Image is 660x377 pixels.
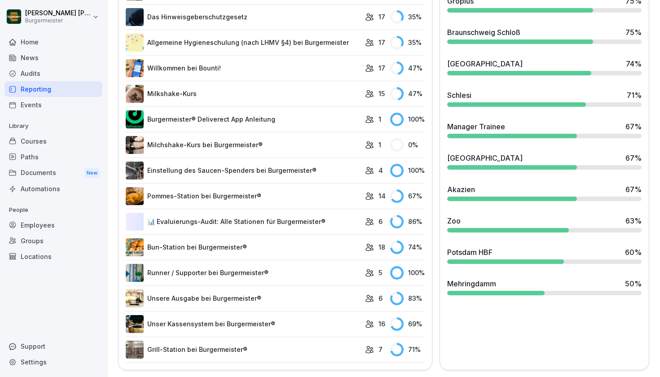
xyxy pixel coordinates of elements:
p: People [4,203,102,217]
div: 47 % [390,87,425,101]
a: Employees [4,217,102,233]
div: 67 % [625,121,642,132]
div: 69 % [390,317,425,331]
img: iocl1dpi51biw7n1b1js4k54.png [126,187,144,205]
a: Manager Trainee67% [444,118,645,142]
div: New [84,168,100,178]
a: Das Hinweisgeberschutzgesetz [126,8,361,26]
a: DocumentsNew [4,165,102,181]
a: Home [4,34,102,50]
a: Runner / Supporter bei Burgermeister® [126,264,361,282]
div: 67 % [625,153,642,163]
a: Settings [4,354,102,370]
img: j8qe0ppa4xyzovaxvul03717.png [126,59,144,77]
div: [GEOGRAPHIC_DATA] [447,58,523,69]
div: 67 % [625,184,642,195]
p: 14 [378,191,386,201]
a: 📊 Evaluierungs-Audit: Alle Stationen für Burgermeister® [126,213,361,231]
div: 75 % [625,27,642,38]
a: Milkshake-Kurs [126,85,361,103]
div: Documents [4,165,102,181]
p: Burgermeister [25,18,91,24]
a: Braunschweig Schloß75% [444,23,645,48]
a: Pommes-Station bei Burgermeister® [126,187,361,205]
div: Akazien [447,184,475,195]
img: qglnbb6j0xkzb4lms3za4i24.png [126,85,144,103]
a: Courses [4,133,102,149]
p: 7 [378,345,383,354]
div: Zoo [447,215,461,226]
p: 18 [378,242,385,252]
img: ef4vp5hzwwekud6oh6ceosv8.png [126,341,144,359]
a: Groups [4,233,102,249]
div: 74 % [626,58,642,69]
img: njq3a1z034sako2s87turumw.png [126,238,144,256]
a: Events [4,97,102,113]
div: 71 % [390,343,425,356]
a: Bun-Station bei Burgermeister® [126,238,361,256]
div: Support [4,338,102,354]
div: 100 % [390,164,425,177]
p: 1 [378,114,381,124]
p: 17 [378,38,385,47]
img: z6ker4of9xbb0v81r67gpa36.png [126,264,144,282]
a: Potsdam HBF60% [444,243,645,267]
p: 6 [378,294,383,303]
a: Paths [4,149,102,165]
img: aemezlse0nbjot87hdvholbb.png [126,289,144,307]
div: 35 % [390,36,425,49]
a: News [4,50,102,66]
a: Unsere Ausgabe bei Burgermeister® [126,289,361,307]
p: 5 [378,268,382,277]
a: Automations [4,181,102,197]
div: 60 % [625,247,642,258]
div: Manager Trainee [447,121,505,132]
a: Audits [4,66,102,81]
a: Reporting [4,81,102,97]
img: uawtaahgrzk83x6az6khp9sh.png [126,315,144,333]
img: bekw2d692vcsfy6o5pwxe0rs.png [126,8,144,26]
p: 15 [378,89,385,98]
div: 0 % [390,138,425,152]
div: Schlesi [447,90,471,101]
a: Akazien67% [444,180,645,205]
a: Locations [4,249,102,264]
a: Mehringdamm50% [444,275,645,299]
a: Burgermeister® Deliverect App Anleitung [126,110,361,128]
a: Grill-Station bei Burgermeister® [126,341,361,359]
p: 1 [378,140,381,149]
a: Einstellung des Saucen-Spenders bei Burgermeister® [126,162,361,180]
p: Library [4,119,102,133]
p: 16 [378,319,385,329]
img: xsicl1xiwkr86aniz1ja72uh.png [126,110,144,128]
div: 50 % [625,278,642,289]
p: 6 [378,217,383,226]
div: 67 % [390,189,425,203]
img: mj7nhy0tu0164jxfautl1d05.png [126,136,144,154]
a: [GEOGRAPHIC_DATA]74% [444,55,645,79]
a: Unser Kassensystem bei Burgermeister® [126,315,361,333]
a: Willkommen bei Bounti! [126,59,361,77]
p: 4 [378,166,383,175]
div: 47 % [390,61,425,75]
div: Potsdam HBF [447,247,493,258]
div: 35 % [390,10,425,24]
div: 86 % [390,215,425,228]
div: 63 % [625,215,642,226]
div: Braunschweig Schloß [447,27,520,38]
div: 74 % [390,241,425,254]
p: 17 [378,12,385,22]
div: 71 % [627,90,642,101]
div: 100 % [390,266,425,280]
